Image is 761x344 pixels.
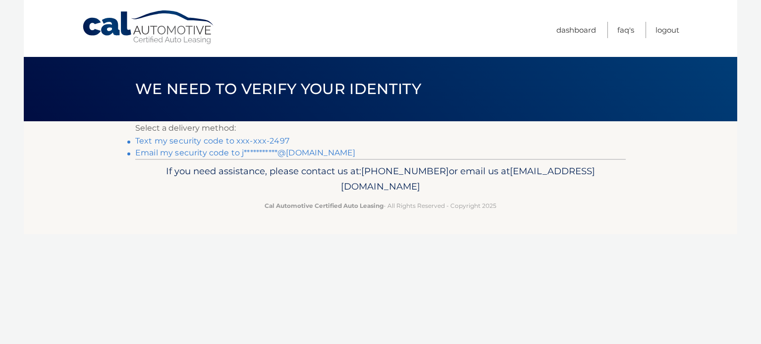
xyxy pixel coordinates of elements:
strong: Cal Automotive Certified Auto Leasing [265,202,383,209]
a: Logout [655,22,679,38]
p: Select a delivery method: [135,121,626,135]
a: Text my security code to xxx-xxx-2497 [135,136,289,146]
a: FAQ's [617,22,634,38]
span: [PHONE_NUMBER] [361,165,449,177]
p: - All Rights Reserved - Copyright 2025 [142,200,619,211]
span: We need to verify your identity [135,80,421,98]
a: Dashboard [556,22,596,38]
p: If you need assistance, please contact us at: or email us at [142,163,619,195]
a: Cal Automotive [82,10,216,45]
